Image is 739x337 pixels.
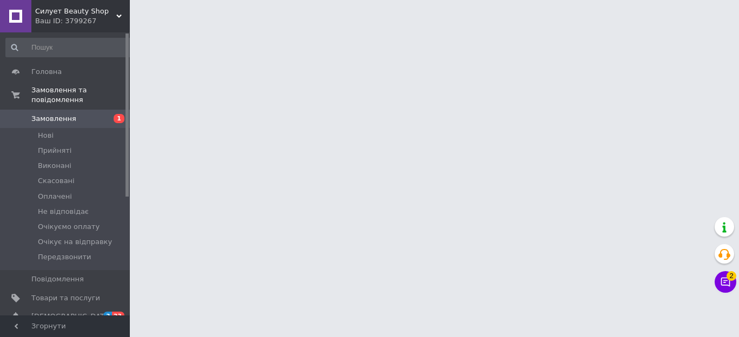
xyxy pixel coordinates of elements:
span: Очікуємо оплату [38,222,100,232]
div: Ваш ID: 3799267 [35,16,130,26]
span: Головна [31,67,62,77]
span: Передзвонити [38,252,91,262]
span: 23 [112,312,124,321]
span: Скасовані [38,176,75,186]
span: Замовлення [31,114,76,124]
span: Не відповідає [38,207,89,217]
span: Очікує на відправку [38,237,112,247]
span: 2 [727,268,736,278]
button: Чат з покупцем2 [715,271,736,293]
span: Замовлення та повідомлення [31,85,130,105]
span: Силует Beauty Shop [35,6,116,16]
span: [DEMOGRAPHIC_DATA] [31,312,111,321]
span: 3 [103,312,112,321]
span: Виконані [38,161,71,171]
span: 1 [114,114,124,123]
span: Прийняті [38,146,71,156]
span: Повідомлення [31,274,84,284]
span: Нові [38,131,54,140]
input: Пошук [5,38,134,57]
span: Товари та послуги [31,293,100,303]
span: Оплачені [38,192,72,201]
